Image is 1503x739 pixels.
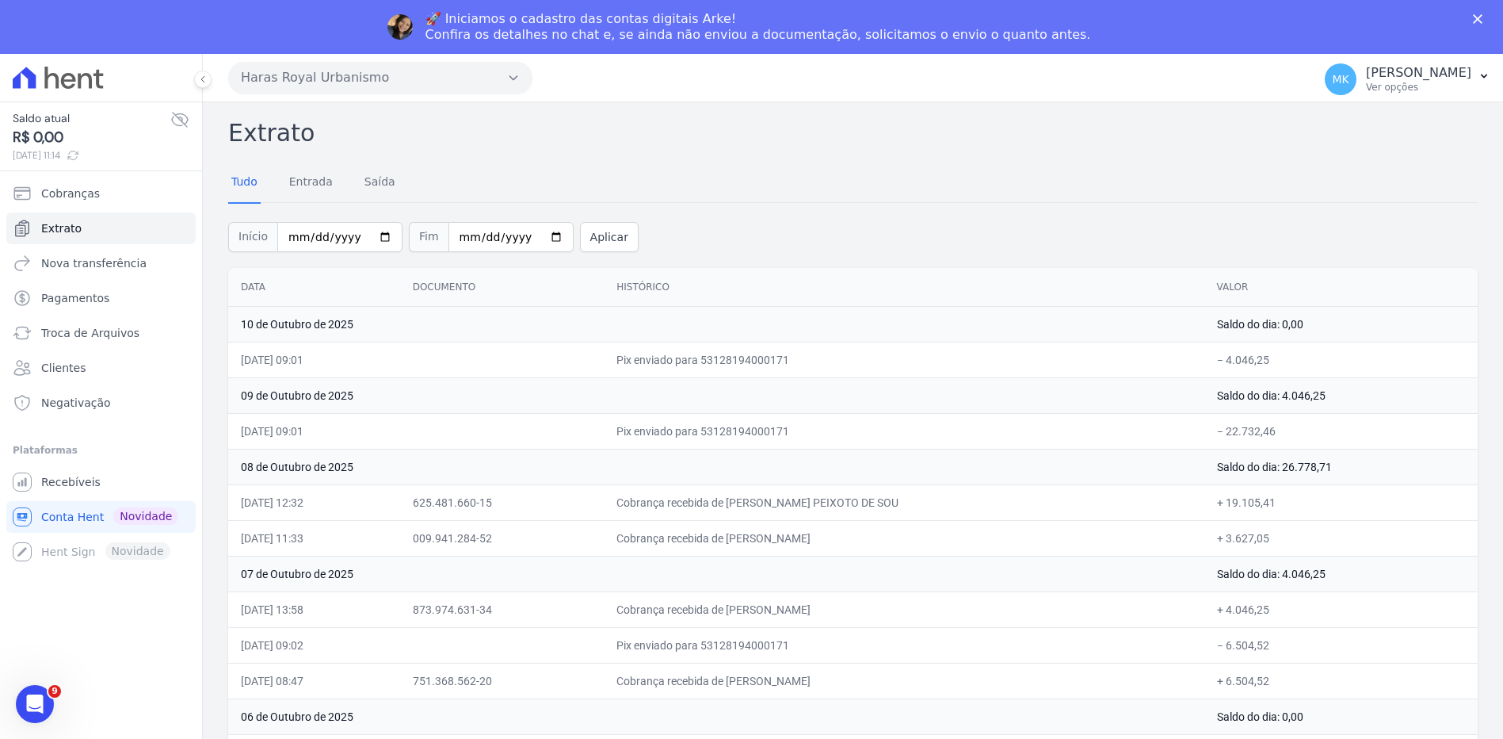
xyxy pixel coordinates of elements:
td: + 3.627,05 [1204,520,1478,556]
span: Troca de Arquivos [41,325,139,341]
span: Clientes [41,360,86,376]
a: Negativação [6,387,196,419]
nav: Sidebar [13,178,189,568]
span: Nova transferência [41,255,147,271]
td: Pix enviado para 53128194000171 [604,413,1204,449]
span: Pix enviado para 53128194000171 [616,354,789,366]
td: Cobrança recebida de [PERSON_NAME] [604,520,1204,556]
h2: Extrato [228,115,1478,151]
td: + 6.504,52 [1204,663,1478,699]
a: Recebíveis [6,466,196,498]
span: Fim [409,222,448,252]
span: 9 [48,685,61,698]
td: Saldo do dia: 4.046,25 [1204,556,1478,592]
span: Pagamentos [41,290,109,306]
td: 751.368.562-20 [400,663,605,699]
div: Plataformas [13,441,189,460]
span: [DATE] 11:14 [13,148,170,163]
button: Haras Royal Urbanismo [228,62,532,94]
span: Conta Hent [41,509,104,525]
td: [DATE] 09:02 [228,627,400,663]
a: Conta Hent Novidade [6,501,196,533]
td: 07 de Outubro de 2025 [228,556,1204,592]
span: Novidade [113,507,178,525]
td: 06 de Outubro de 2025 [228,699,1204,734]
span: Negativação [41,395,111,411]
a: Troca de Arquivos [6,317,196,349]
td: [DATE] 11:33 [228,520,400,556]
td: − 4.046,25 [1204,342,1478,377]
td: 873.974.631-34 [400,592,605,627]
td: [DATE] 13:58 [228,592,400,627]
td: Cobrança recebida de [PERSON_NAME] [604,663,1204,699]
span: MK [1332,74,1349,85]
td: [DATE] 09:01 [228,413,400,449]
td: Saldo do dia: 26.778,71 [1204,449,1478,484]
td: Saldo do dia: 0,00 [1204,306,1478,342]
div: Fechar [1473,14,1489,24]
p: [PERSON_NAME] [1366,65,1471,81]
span: R$ 0,00 [13,127,170,148]
td: + 4.046,25 [1204,592,1478,627]
td: Cobrança recebida de [PERSON_NAME] [604,592,1204,627]
a: Saída [361,163,399,204]
td: 625.481.660-15 [400,484,605,520]
span: Cobranças [41,186,100,201]
a: Clientes [6,352,196,384]
iframe: Intercom live chat [16,685,54,723]
td: 08 de Outubro de 2025 [228,449,1204,484]
td: − 22.732,46 [1204,413,1478,449]
td: 10 de Outubro de 2025 [228,306,1204,342]
a: Nova transferência [6,247,196,279]
span: Recebíveis [41,474,101,490]
td: [DATE] 09:01 [228,342,400,377]
td: [DATE] 08:47 [228,663,400,699]
th: Histórico [604,268,1204,307]
th: Documento [400,268,605,307]
td: Saldo do dia: 0,00 [1204,699,1478,734]
button: Aplicar [580,222,639,252]
td: Cobrança recebida de [PERSON_NAME] PEIXOTO DE SOU [604,484,1204,520]
div: 🚀 Iniciamos o cadastro das contas digitais Arke! Confira os detalhes no chat e, se ainda não envi... [425,11,1091,43]
td: Pix enviado para 53128194000171 [604,627,1204,663]
a: Extrato [6,213,196,244]
button: MK [PERSON_NAME] Ver opções [1312,57,1503,101]
td: 009.941.284-52 [400,520,605,556]
th: Data [228,268,400,307]
a: Tudo [228,163,261,204]
span: Extrato [41,220,82,236]
td: − 6.504,52 [1204,627,1478,663]
td: [DATE] 12:32 [228,484,400,520]
p: Ver opções [1366,81,1471,94]
span: Saldo atual [13,110,170,127]
td: + 19.105,41 [1204,484,1478,520]
td: Saldo do dia: 4.046,25 [1204,377,1478,413]
span: Início [228,222,277,252]
td: 09 de Outubro de 2025 [228,377,1204,413]
a: Pagamentos [6,282,196,314]
img: Profile image for Adriane [387,14,413,40]
th: Valor [1204,268,1478,307]
a: Cobranças [6,178,196,209]
a: Entrada [286,163,336,204]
